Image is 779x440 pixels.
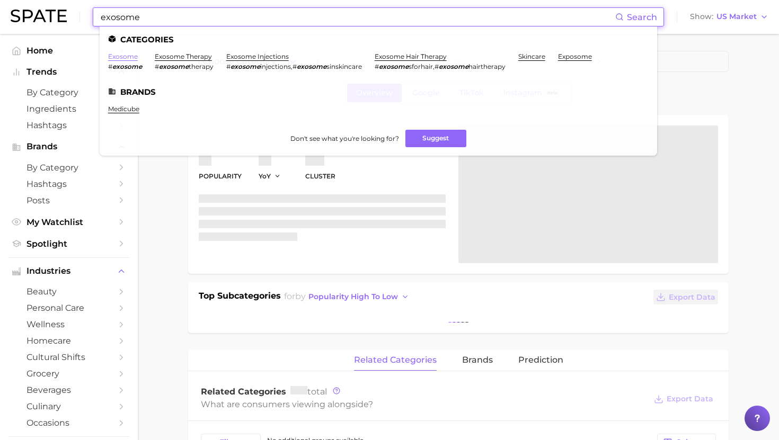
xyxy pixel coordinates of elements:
span: US Market [716,14,757,20]
span: # [226,62,231,70]
a: Ingredients [8,101,129,117]
a: exosome [108,52,138,60]
a: homecare [8,333,129,349]
span: Brands [26,142,111,151]
em: exosome [159,62,189,70]
a: occasions [8,415,129,431]
span: Show [690,14,713,20]
button: Trends [8,64,129,80]
a: beverages [8,382,129,398]
dt: Popularity [199,170,242,183]
span: # [375,62,379,70]
a: Home [8,42,129,59]
li: Categories [108,35,649,44]
a: exosome therapy [155,52,212,60]
span: Home [26,46,111,56]
span: # [155,62,159,70]
span: Spotlight [26,239,111,249]
span: Industries [26,266,111,276]
span: # [108,62,112,70]
span: Trends [26,67,111,77]
a: culinary [8,398,129,415]
img: SPATE [11,10,67,22]
span: therapy [189,62,214,70]
span: sinskincare [326,62,362,70]
a: exposome [558,52,592,60]
a: My Watchlist [8,214,129,230]
a: medicube [108,105,139,113]
button: Brands [8,139,129,155]
span: total [290,387,327,397]
div: What are consumers viewing alongside ? [201,397,646,411]
button: Export Data [651,392,716,407]
em: exosome [231,62,260,70]
button: Suggest [405,130,466,147]
span: # [435,62,439,70]
span: Don't see what you're looking for? [290,134,399,142]
span: Hashtags [26,179,111,189]
li: Brands [108,87,649,96]
span: YoY [259,172,271,181]
button: ShowUS Market [687,10,771,24]
a: Posts [8,192,129,209]
span: Prediction [518,355,563,365]
span: # [293,62,297,70]
span: personal care [26,303,111,313]
input: Search here for a brand, industry, or ingredient [100,8,615,26]
span: cultural shifts [26,352,111,362]
span: sforhair [409,62,433,70]
span: beverages [26,385,111,395]
a: by Category [8,84,129,101]
em: exosome [379,62,409,70]
span: Search [627,12,657,22]
span: popularity high to low [308,292,398,301]
span: culinary [26,401,111,411]
button: popularity high to low [306,290,412,304]
span: Hashtags [26,120,111,130]
em: exosome [439,62,468,70]
a: grocery [8,365,129,382]
span: Export Data [669,293,715,302]
div: , [226,62,362,70]
span: My Watchlist [26,217,111,227]
span: related categories [354,355,437,365]
a: exosome injections [226,52,289,60]
span: Export Data [667,394,713,403]
a: cultural shifts [8,349,129,365]
span: homecare [26,336,111,346]
a: exosome hair therapy [375,52,447,60]
span: for by [284,291,412,301]
span: by Category [26,163,111,173]
div: , [375,62,506,70]
a: Hashtags [8,117,129,133]
span: beauty [26,286,111,297]
span: hairtherapy [468,62,506,70]
em: exosome [112,62,142,70]
a: skincare [518,52,545,60]
a: Hashtags [8,176,129,192]
span: brands [462,355,493,365]
h1: Top Subcategories [199,290,281,306]
span: grocery [26,369,111,379]
a: Spotlight [8,236,129,252]
dt: cluster [305,170,335,183]
button: Industries [8,263,129,279]
a: beauty [8,283,129,300]
a: personal care [8,300,129,316]
span: Posts [26,195,111,205]
a: by Category [8,159,129,176]
em: exosome [297,62,326,70]
a: wellness [8,316,129,333]
span: occasions [26,418,111,428]
span: Related Categories [201,387,286,397]
span: injections [260,62,291,70]
span: Ingredients [26,104,111,114]
span: wellness [26,319,111,329]
button: YoY [259,172,281,181]
button: Export Data [653,290,718,304]
span: by Category [26,87,111,97]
